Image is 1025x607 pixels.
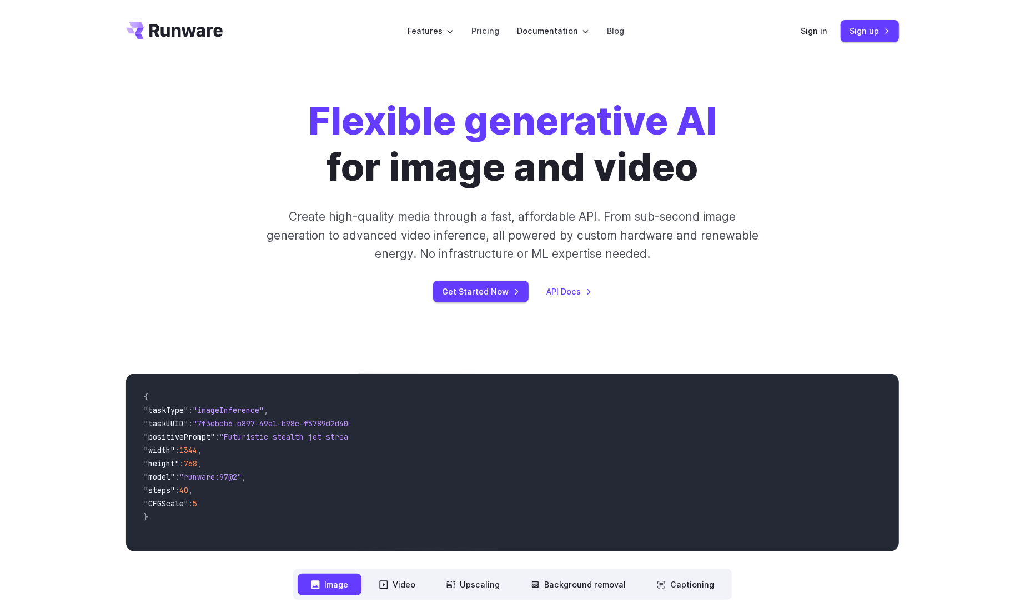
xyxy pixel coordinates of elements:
span: 1344 [179,445,197,455]
a: Go to / [126,22,223,39]
span: "height" [144,459,179,469]
span: "steps" [144,485,175,495]
span: "taskUUID" [144,419,188,429]
span: : [188,499,193,509]
span: "CFGScale" [144,499,188,509]
span: , [197,445,202,455]
span: , [242,472,246,482]
span: 40 [179,485,188,495]
label: Documentation [517,24,589,37]
a: Sign up [841,20,899,42]
span: } [144,512,148,522]
span: , [264,405,268,415]
span: 5 [193,499,197,509]
span: : [175,472,179,482]
span: , [188,485,193,495]
span: "model" [144,472,175,482]
button: Captioning [644,574,727,595]
span: : [175,485,179,495]
span: : [215,432,219,442]
h1: for image and video [308,98,717,190]
strong: Flexible generative AI [308,97,717,144]
button: Background removal [517,574,639,595]
span: { [144,392,148,402]
span: : [188,405,193,415]
span: : [188,419,193,429]
span: "Futuristic stealth jet streaking through a neon-lit cityscape with glowing purple exhaust" [219,432,624,442]
a: API Docs [546,285,592,298]
span: "imageInference" [193,405,264,415]
span: : [179,459,184,469]
span: "width" [144,445,175,455]
a: Blog [607,24,624,37]
p: Create high-quality media through a fast, affordable API. From sub-second image generation to adv... [265,207,760,263]
span: : [175,445,179,455]
a: Sign in [801,24,827,37]
span: "runware:97@2" [179,472,242,482]
span: , [197,459,202,469]
span: "taskType" [144,405,188,415]
a: Get Started Now [433,281,529,302]
a: Pricing [471,24,499,37]
button: Image [298,574,361,595]
span: 768 [184,459,197,469]
span: "positivePrompt" [144,432,215,442]
label: Features [408,24,454,37]
button: Upscaling [433,574,513,595]
span: "7f3ebcb6-b897-49e1-b98c-f5789d2d40d7" [193,419,361,429]
button: Video [366,574,429,595]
